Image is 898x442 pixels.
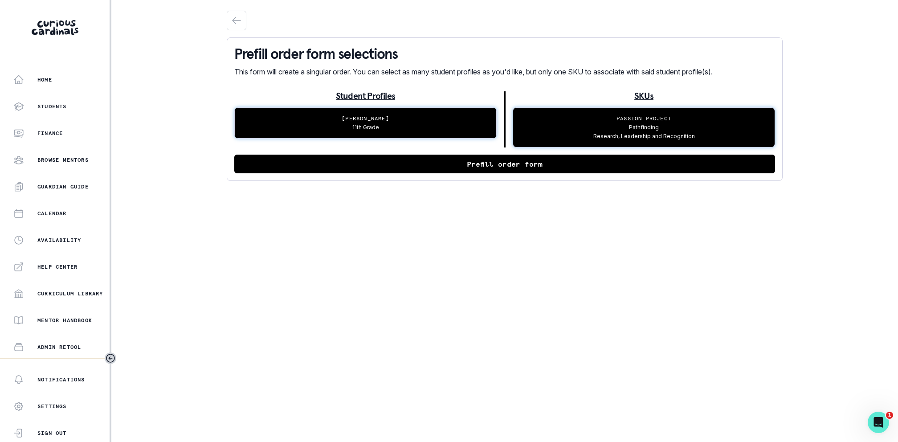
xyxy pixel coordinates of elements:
p: 11th Grade [242,124,489,131]
p: Browse Mentors [37,156,89,164]
p: SKUs [513,91,775,100]
p: Students [37,103,67,110]
p: Pathfinding [520,124,767,131]
span: 1 [886,412,893,419]
p: Sign Out [37,430,67,437]
p: Admin Retool [37,344,81,351]
button: Prefill order form [234,155,775,173]
p: Prefill order form selections [234,45,775,63]
p: This form will create a singular order. You can select as many student profiles as you'd like, bu... [234,66,775,77]
p: Availability [37,237,81,244]
p: Help Center [37,263,78,270]
p: Passion Project [520,115,767,122]
p: Guardian Guide [37,183,89,190]
p: Finance [37,130,63,137]
img: Curious Cardinals Logo [32,20,78,35]
p: Mentor Handbook [37,317,92,324]
p: Home [37,76,52,83]
button: Toggle sidebar [105,352,116,364]
p: Student Profiles [234,91,497,100]
p: Notifications [37,376,85,383]
p: [PERSON_NAME] [242,115,489,122]
p: Settings [37,403,67,410]
p: Calendar [37,210,67,217]
p: Curriculum Library [37,290,103,297]
iframe: Intercom live chat [868,412,889,433]
p: Research, Leadership and Recognition [520,133,767,140]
